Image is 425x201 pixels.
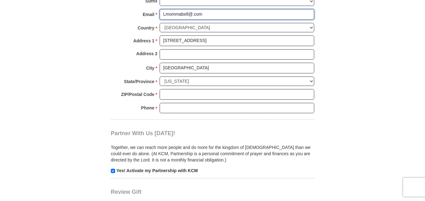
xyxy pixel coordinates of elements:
[136,49,157,58] strong: Address 2
[133,36,155,45] strong: Address 1
[124,77,154,86] strong: State/Province
[116,168,198,173] strong: Yes! Activate my Partnership with KCM
[143,10,154,19] strong: Email
[121,90,155,99] strong: ZIP/Postal Code
[111,189,141,195] span: Review Gift
[138,24,155,32] strong: Country
[111,144,314,163] p: Together, we can reach more people and do more for the kingdom of [DEMOGRAPHIC_DATA] than we coul...
[146,64,154,72] strong: City
[141,103,155,112] strong: Phone
[111,130,175,136] span: Partner With Us [DATE]!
